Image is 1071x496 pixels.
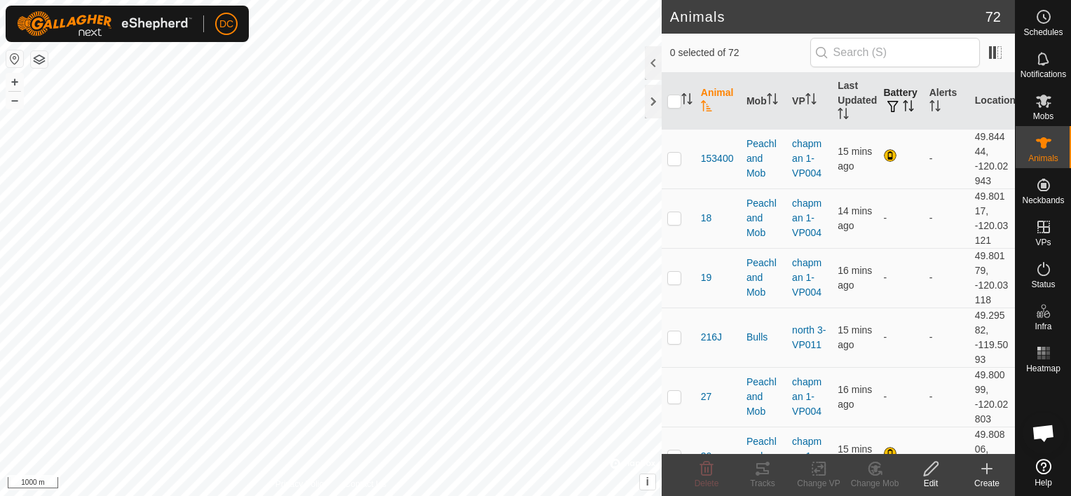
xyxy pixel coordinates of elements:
div: Peachland Mob [746,256,781,300]
a: north 3-VP011 [792,324,826,350]
span: 18 [701,211,712,226]
a: Privacy Policy [275,478,328,490]
p-sorticon: Activate to sort [903,102,914,113]
th: Alerts [924,73,969,130]
span: 30 [701,449,712,464]
div: Create [959,477,1015,490]
td: 49.80179, -120.03118 [969,248,1015,308]
div: Change Mob [847,477,903,490]
input: Search (S) [810,38,980,67]
th: Battery [878,73,923,130]
td: - [878,248,923,308]
th: Animal [695,73,741,130]
span: 27 [701,390,712,404]
td: - [878,308,923,367]
span: i [646,476,649,488]
td: - [924,308,969,367]
td: - [924,248,969,308]
td: 49.80099, -120.02803 [969,367,1015,427]
p-sorticon: Activate to sort [929,102,941,113]
th: VP [786,73,832,130]
p-sorticon: Activate to sort [681,95,693,106]
div: Peachland Mob [746,196,781,240]
span: DC [219,17,233,32]
td: - [924,188,969,248]
td: 49.29582, -119.5093 [969,308,1015,367]
th: Last Updated [832,73,878,130]
span: Schedules [1023,28,1063,36]
span: 72 [985,6,1001,27]
th: Mob [741,73,786,130]
div: Peachland Mob [746,434,781,478]
img: Gallagher Logo [17,11,192,36]
span: 19 [701,270,712,285]
td: 49.80117, -120.03121 [969,188,1015,248]
span: 24 Sept 2025, 8:08 am [838,324,872,350]
span: Animals [1028,154,1058,163]
button: Map Layers [31,51,48,68]
span: 24 Sept 2025, 8:07 am [838,384,872,410]
a: chapman 1-VP004 [792,436,821,476]
div: Edit [903,477,959,490]
a: chapman 1-VP004 [792,257,821,298]
span: Status [1031,280,1055,289]
span: VPs [1035,238,1051,247]
div: Change VP [791,477,847,490]
th: Location [969,73,1015,130]
span: 153400 [701,151,734,166]
span: Neckbands [1022,196,1064,205]
a: Help [1016,453,1071,492]
button: Reset Map [6,50,23,67]
td: 49.80806, -120.01929 [969,427,1015,486]
span: Help [1035,478,1052,487]
span: Mobs [1033,112,1053,120]
span: 216J [701,330,722,345]
span: 0 selected of 72 [670,46,810,60]
button: i [640,474,655,490]
div: Tracks [735,477,791,490]
h2: Animals [670,8,985,25]
span: Notifications [1021,70,1066,78]
a: chapman 1-VP004 [792,138,821,179]
span: 24 Sept 2025, 8:08 am [838,205,872,231]
span: Heatmap [1026,364,1060,373]
div: Bulls [746,330,781,345]
p-sorticon: Activate to sort [701,102,712,113]
td: - [924,129,969,188]
td: - [924,367,969,427]
span: Delete [695,478,719,488]
td: - [878,367,923,427]
td: 49.84444, -120.02943 [969,129,1015,188]
span: 24 Sept 2025, 8:06 am [838,265,872,291]
span: Infra [1035,322,1051,331]
a: Contact Us [345,478,386,490]
p-sorticon: Activate to sort [805,95,817,106]
p-sorticon: Activate to sort [838,110,849,121]
div: Peachland Mob [746,375,781,419]
button: + [6,74,23,90]
td: - [924,427,969,486]
div: Peachland Mob [746,137,781,181]
a: chapman 1-VP004 [792,376,821,417]
span: 24 Sept 2025, 8:08 am [838,146,872,172]
div: Open chat [1023,412,1065,454]
td: - [878,188,923,248]
span: 24 Sept 2025, 8:08 am [838,443,872,469]
button: – [6,92,23,109]
a: chapman 1-VP004 [792,198,821,238]
p-sorticon: Activate to sort [767,95,778,106]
